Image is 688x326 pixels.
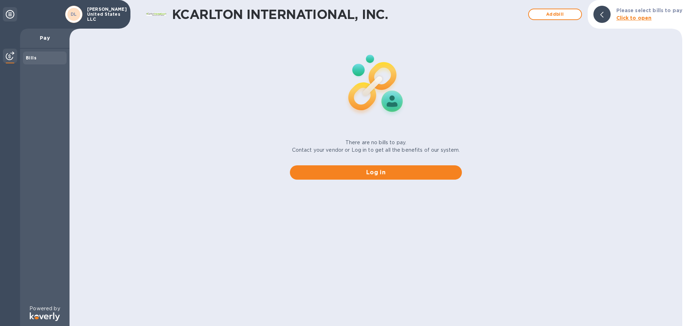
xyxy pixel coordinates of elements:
button: Addbill [528,9,582,20]
b: Bills [26,55,37,60]
p: [PERSON_NAME] United States LLC [87,7,123,22]
b: Please select bills to pay [616,8,682,13]
p: Pay [26,34,64,42]
button: Log in [290,165,462,180]
img: Logo [30,312,60,321]
b: Click to open [616,15,652,21]
b: DL [71,11,77,17]
span: Add bill [535,10,575,19]
p: Powered by [29,305,60,312]
h1: KCARLTON INTERNATIONAL, INC. [172,7,525,22]
p: There are no bills to pay. Contact your vendor or Log in to get all the benefits of our system. [292,139,460,154]
span: Log in [296,168,456,177]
